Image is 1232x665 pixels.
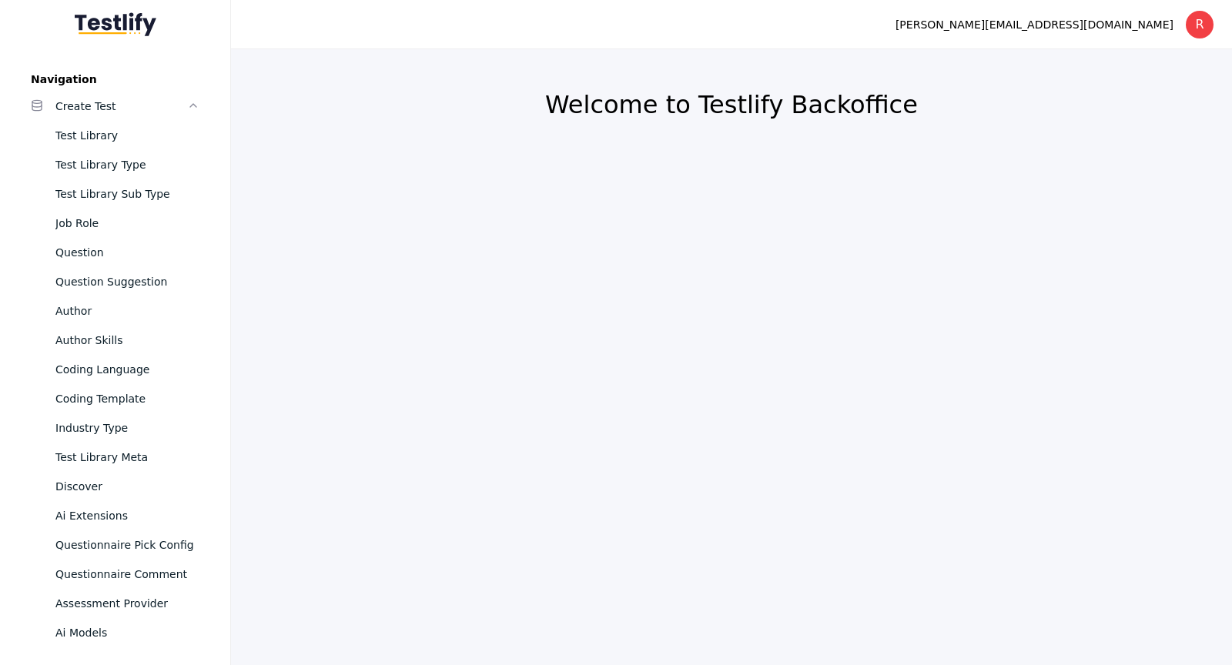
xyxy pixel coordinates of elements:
div: Question Suggestion [55,272,199,291]
div: Test Library [55,126,199,145]
img: Testlify - Backoffice [75,12,156,36]
div: Coding Template [55,389,199,408]
div: Discover [55,477,199,496]
div: Question [55,243,199,262]
a: Assessment Provider [18,589,212,618]
a: Ai Extensions [18,501,212,530]
a: Question [18,238,212,267]
div: Ai Extensions [55,506,199,525]
a: Question Suggestion [18,267,212,296]
div: Test Library Sub Type [55,185,199,203]
div: Assessment Provider [55,594,199,613]
div: Questionnaire Comment [55,565,199,583]
a: Coding Template [18,384,212,413]
div: Test Library Meta [55,448,199,466]
h2: Welcome to Testlify Backoffice [268,89,1195,120]
a: Test Library Meta [18,443,212,472]
div: Coding Language [55,360,199,379]
a: Discover [18,472,212,501]
div: Author [55,302,199,320]
a: Author Skills [18,326,212,355]
div: Create Test [55,97,187,115]
div: R [1186,11,1214,38]
div: Industry Type [55,419,199,437]
a: Questionnaire Comment [18,560,212,589]
div: Test Library Type [55,155,199,174]
a: Test Library Sub Type [18,179,212,209]
div: Questionnaire Pick Config [55,536,199,554]
div: Ai Models [55,623,199,642]
a: Job Role [18,209,212,238]
a: Author [18,296,212,326]
div: Author Skills [55,331,199,349]
a: Coding Language [18,355,212,384]
a: Ai Models [18,618,212,647]
a: Test Library Type [18,150,212,179]
a: Industry Type [18,413,212,443]
label: Navigation [18,73,212,85]
a: Questionnaire Pick Config [18,530,212,560]
a: Test Library [18,121,212,150]
div: [PERSON_NAME][EMAIL_ADDRESS][DOMAIN_NAME] [896,15,1173,34]
div: Job Role [55,214,199,232]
